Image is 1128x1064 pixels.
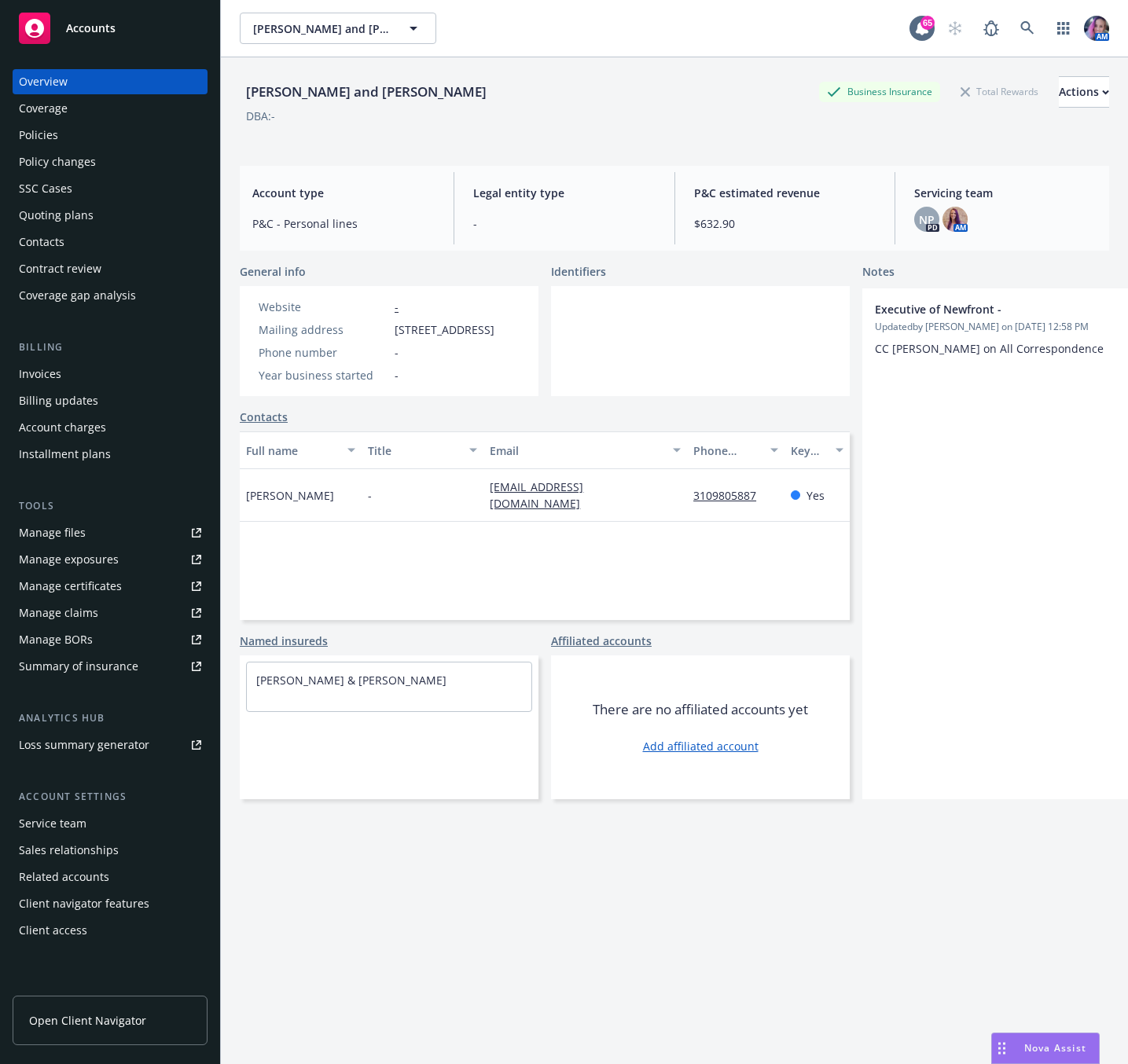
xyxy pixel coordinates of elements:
[483,431,687,469] button: Email
[240,263,306,280] span: General info
[246,108,275,124] div: DBA: -
[551,263,606,280] span: Identifiers
[252,185,435,201] span: Account type
[259,344,388,361] div: Phone number
[13,864,208,890] a: Related accounts
[395,367,399,383] span: -
[259,367,388,383] div: Year business started
[13,229,208,255] a: Contacts
[13,69,208,94] a: Overview
[19,283,136,308] div: Coverage gap analysis
[13,96,208,121] a: Coverage
[19,123,58,148] div: Policies
[13,256,208,281] a: Contract review
[13,654,208,679] a: Summary of insurance
[259,321,388,338] div: Mailing address
[473,215,656,232] span: -
[13,891,208,916] a: Client navigator features
[1048,13,1079,44] a: Switch app
[976,13,1007,44] a: Report a Bug
[643,738,759,754] a: Add affiliated account
[13,811,208,836] a: Service team
[1012,13,1043,44] a: Search
[13,203,208,228] a: Quoting plans
[19,627,93,652] div: Manage BORs
[13,123,208,148] a: Policies
[1084,16,1109,41] img: photo
[13,574,208,599] a: Manage certificates
[13,442,208,467] a: Installment plans
[395,344,399,361] span: -
[687,431,784,469] button: Phone number
[19,918,87,943] div: Client access
[13,732,208,758] a: Loss summary generator
[395,321,494,338] span: [STREET_ADDRESS]
[13,627,208,652] a: Manage BORs
[246,487,334,504] span: [PERSON_NAME]
[593,700,808,719] span: There are no affiliated accounts yet
[368,442,460,459] div: Title
[19,203,94,228] div: Quoting plans
[13,547,208,572] a: Manage exposures
[991,1033,1100,1064] button: Nova Assist
[252,215,435,232] span: P&C - Personal lines
[551,633,652,649] a: Affiliated accounts
[13,176,208,201] a: SSC Cases
[29,1012,146,1029] span: Open Client Navigator
[19,600,98,626] div: Manage claims
[693,442,761,459] div: Phone number
[240,13,436,44] button: [PERSON_NAME] and [PERSON_NAME]
[862,263,895,282] span: Notes
[992,1033,1012,1063] div: Drag to move
[875,301,1108,317] span: Executive of Newfront -
[694,185,876,201] span: P&C estimated revenue
[875,341,1104,356] span: CC [PERSON_NAME] on All Correspondence
[19,256,101,281] div: Contract review
[942,207,968,232] img: photo
[240,82,493,102] div: [PERSON_NAME] and [PERSON_NAME]
[368,487,372,504] span: -
[13,520,208,545] a: Manage files
[13,6,208,50] a: Accounts
[19,864,109,890] div: Related accounts
[953,82,1046,101] div: Total Rewards
[19,388,98,413] div: Billing updates
[791,442,826,459] div: Key contact
[19,547,119,572] div: Manage exposures
[19,442,111,467] div: Installment plans
[395,299,399,314] a: -
[246,442,338,459] div: Full name
[19,176,72,201] div: SSC Cases
[66,22,116,35] span: Accounts
[914,185,1097,201] span: Servicing team
[807,487,825,504] span: Yes
[13,918,208,943] a: Client access
[19,229,64,255] div: Contacts
[19,732,149,758] div: Loss summary generator
[19,96,68,121] div: Coverage
[13,789,208,805] div: Account settings
[1059,76,1109,108] button: Actions
[13,149,208,174] a: Policy changes
[19,69,68,94] div: Overview
[13,361,208,387] a: Invoices
[240,431,362,469] button: Full name
[473,185,656,201] span: Legal entity type
[13,283,208,308] a: Coverage gap analysis
[362,431,483,469] button: Title
[919,211,935,228] span: NP
[253,20,389,37] span: [PERSON_NAME] and [PERSON_NAME]
[13,710,208,726] div: Analytics hub
[13,498,208,514] div: Tools
[19,149,96,174] div: Policy changes
[490,442,663,459] div: Email
[13,415,208,440] a: Account charges
[490,479,593,511] a: [EMAIL_ADDRESS][DOMAIN_NAME]
[19,811,86,836] div: Service team
[19,654,138,679] div: Summary of insurance
[259,299,388,315] div: Website
[19,574,122,599] div: Manage certificates
[819,82,940,101] div: Business Insurance
[240,633,328,649] a: Named insureds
